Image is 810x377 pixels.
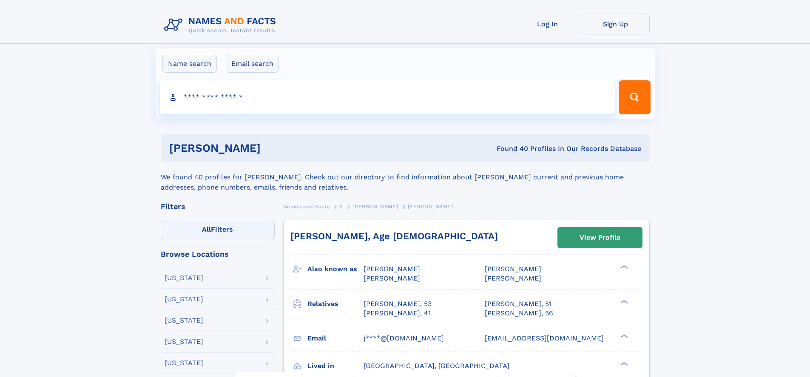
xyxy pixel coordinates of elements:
div: [US_STATE] [165,360,203,366]
span: [EMAIL_ADDRESS][DOMAIN_NAME] [485,334,604,342]
div: ❯ [618,264,628,270]
h3: Email [307,331,364,346]
span: All [202,225,211,233]
span: [PERSON_NAME] [364,265,420,273]
div: We found 40 profiles for [PERSON_NAME]. Check out our directory to find information about [PERSON... [161,162,650,193]
span: [PERSON_NAME] [364,274,420,282]
div: [US_STATE] [165,296,203,303]
a: View Profile [558,227,642,248]
button: Search Button [619,80,650,114]
h1: [PERSON_NAME] [169,143,379,153]
a: [PERSON_NAME], 51 [485,299,551,309]
a: Sign Up [582,14,650,34]
span: S [339,204,343,210]
a: [PERSON_NAME], 41 [364,309,431,318]
div: ❯ [618,361,628,366]
a: Log In [514,14,582,34]
span: [PERSON_NAME] [408,204,453,210]
a: [PERSON_NAME], 56 [485,309,553,318]
input: search input [160,80,615,114]
span: [PERSON_NAME] [352,204,398,210]
label: Filters [161,220,275,240]
h3: Lived in [307,359,364,373]
label: Name search [162,55,217,73]
a: Names and Facts [283,201,330,212]
div: Browse Locations [161,250,275,258]
h3: Relatives [307,297,364,311]
a: [PERSON_NAME], Age [DEMOGRAPHIC_DATA] [290,231,498,241]
div: ❯ [618,299,628,304]
div: View Profile [580,228,620,247]
div: Filters [161,203,275,210]
h3: Also known as [307,262,364,276]
a: [PERSON_NAME], 53 [364,299,432,309]
a: S [339,201,343,212]
a: [PERSON_NAME] [352,201,398,212]
span: [PERSON_NAME] [485,274,541,282]
span: [GEOGRAPHIC_DATA], [GEOGRAPHIC_DATA] [364,362,509,370]
div: [US_STATE] [165,275,203,281]
div: ❯ [618,333,628,339]
span: [PERSON_NAME] [485,265,541,273]
label: Email search [226,55,279,73]
img: Logo Names and Facts [161,14,283,37]
div: Found 40 Profiles In Our Records Database [378,144,641,153]
div: [US_STATE] [165,317,203,324]
div: [US_STATE] [165,338,203,345]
